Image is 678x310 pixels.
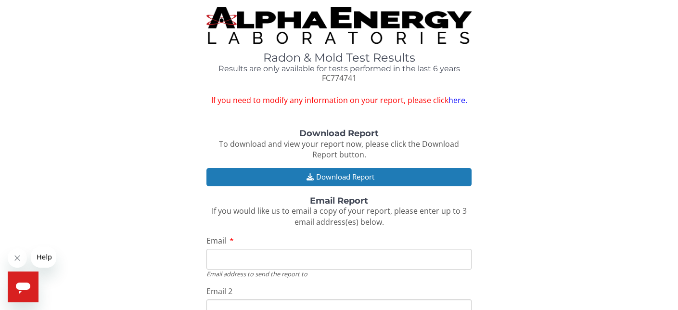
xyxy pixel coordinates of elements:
span: If you need to modify any information on your report, please click [206,95,472,106]
button: Download Report [206,168,472,186]
h1: Radon & Mold Test Results [206,52,472,64]
span: Email 2 [206,286,232,297]
img: TightCrop.jpg [206,7,472,44]
div: Email address to send the report to [206,270,472,278]
strong: Email Report [310,195,368,206]
h4: Results are only available for tests performed in the last 6 years [206,65,472,73]
span: FC774741 [321,73,356,83]
iframe: Message from company [31,246,56,268]
a: here. [448,95,467,105]
strong: Download Report [299,128,379,139]
span: If you would like us to email a copy of your report, please enter up to 3 email address(es) below. [211,206,466,227]
iframe: Close message [8,248,27,268]
iframe: Button to launch messaging window [8,271,38,302]
span: To download and view your report now, please click the Download Report button. [219,139,459,160]
span: Email [206,235,226,246]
